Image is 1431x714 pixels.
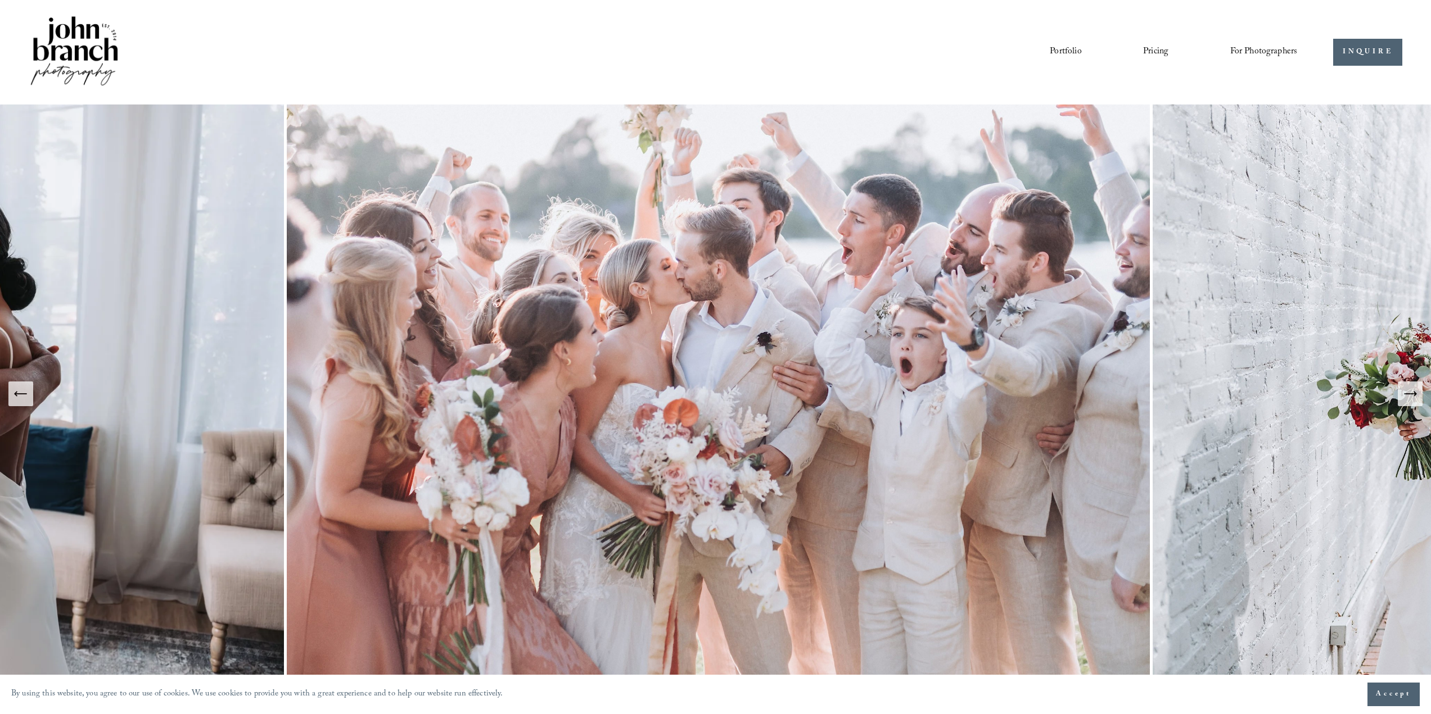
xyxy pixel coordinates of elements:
[11,686,503,703] p: By using this website, you agree to our use of cookies. We use cookies to provide you with a grea...
[8,381,33,406] button: Previous Slide
[1230,43,1298,61] span: For Photographers
[1367,683,1420,706] button: Accept
[1230,43,1298,62] a: folder dropdown
[1376,689,1411,700] span: Accept
[1143,43,1168,62] a: Pricing
[284,104,1153,683] img: A wedding party celebrating outdoors, featuring a bride and groom kissing amidst cheering bridesm...
[1333,39,1402,66] a: INQUIRE
[1398,381,1423,406] button: Next Slide
[29,14,120,90] img: John Branch IV Photography
[1050,43,1081,62] a: Portfolio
